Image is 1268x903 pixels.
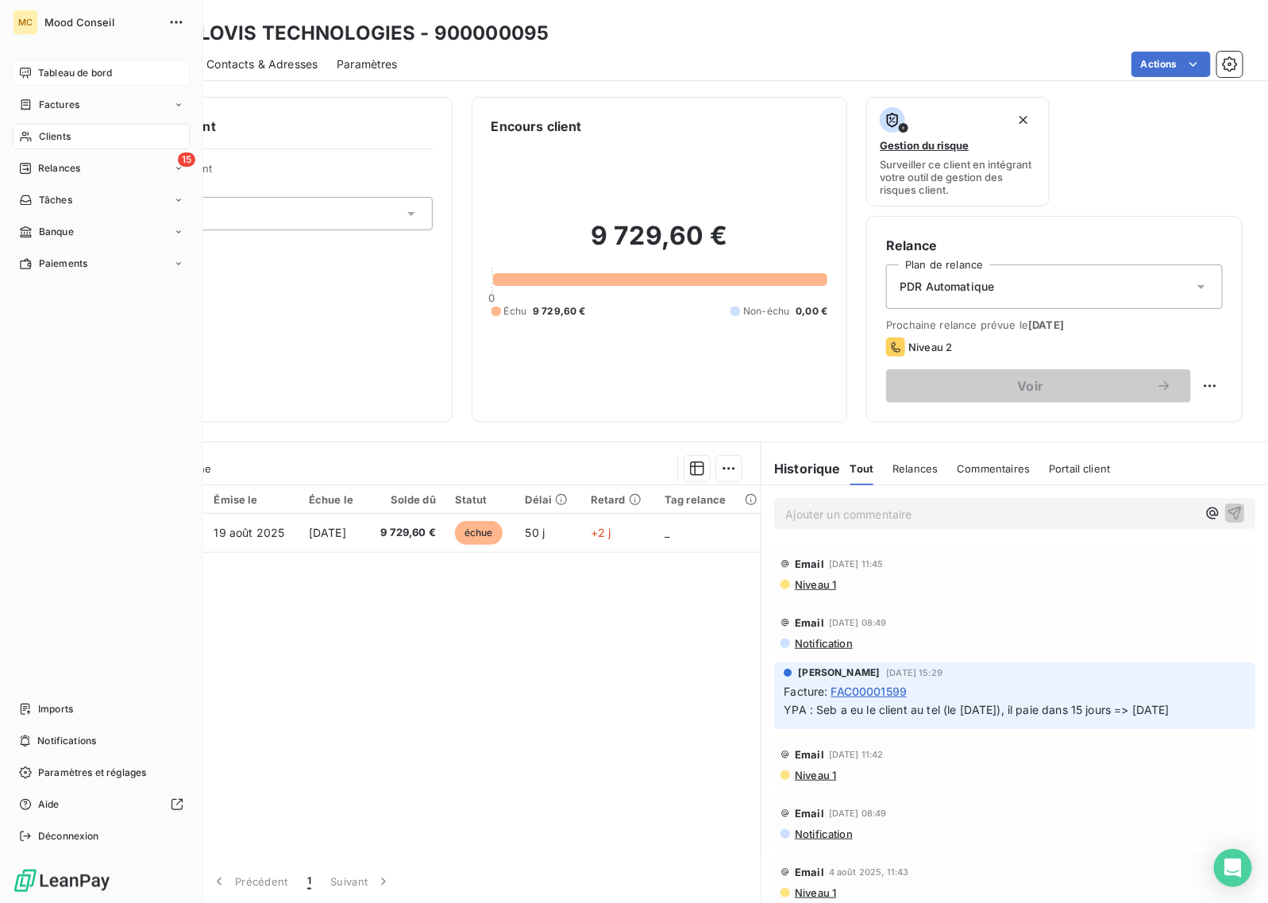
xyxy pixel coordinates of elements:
[795,558,824,570] span: Email
[376,493,436,506] div: Solde dû
[526,526,545,539] span: 50 j
[886,668,942,677] span: [DATE] 15:29
[880,158,1036,196] span: Surveiller ce client en intégrant votre outil de gestion des risques client.
[795,866,824,878] span: Email
[795,807,824,820] span: Email
[743,304,789,318] span: Non-échu
[38,797,60,812] span: Aide
[533,304,586,318] span: 9 729,60 €
[908,341,952,353] span: Niveau 2
[886,369,1191,403] button: Voir
[38,161,80,176] span: Relances
[44,16,159,29] span: Mood Conseil
[1214,849,1252,887] div: Open Intercom Messenger
[829,808,887,818] span: [DATE] 08:49
[958,462,1031,475] span: Commentaires
[829,867,909,877] span: 4 août 2025, 11:43
[214,493,289,506] div: Émise le
[13,868,111,893] img: Logo LeanPay
[202,865,298,898] button: Précédent
[38,829,99,843] span: Déconnexion
[829,559,884,569] span: [DATE] 11:45
[665,493,751,506] div: Tag relance
[39,225,74,239] span: Banque
[784,703,1169,716] span: YPA : Seb a eu le client au tel (le [DATE]), il paie dans 15 jours => [DATE]
[798,666,880,680] span: [PERSON_NAME]
[38,766,146,780] span: Paramètres et réglages
[298,865,321,898] button: 1
[829,750,884,759] span: [DATE] 11:42
[526,493,572,506] div: Délai
[489,291,495,304] span: 0
[140,19,549,48] h3: SAS CLOVIS TECHNOLOGIES - 900000095
[307,874,311,889] span: 1
[850,462,874,475] span: Tout
[761,459,841,478] h6: Historique
[13,792,190,817] a: Aide
[491,117,582,136] h6: Encours client
[491,220,828,268] h2: 9 729,60 €
[886,318,1223,331] span: Prochaine relance prévue le
[665,526,669,539] span: _
[214,526,284,539] span: 19 août 2025
[206,56,318,72] span: Contacts & Adresses
[1028,318,1064,331] span: [DATE]
[309,526,346,539] span: [DATE]
[829,618,887,627] span: [DATE] 08:49
[37,734,96,748] span: Notifications
[1049,462,1110,475] span: Portail client
[337,56,398,72] span: Paramètres
[793,769,836,781] span: Niveau 1
[831,683,907,700] span: FAC00001599
[793,886,836,899] span: Niveau 1
[309,493,357,506] div: Échue le
[591,493,646,506] div: Retard
[793,828,853,840] span: Notification
[591,526,611,539] span: +2 j
[905,380,1156,392] span: Voir
[321,865,401,898] button: Suivant
[376,525,436,541] span: 9 729,60 €
[793,578,836,591] span: Niveau 1
[784,683,827,700] span: Facture :
[455,493,507,506] div: Statut
[39,193,72,207] span: Tâches
[1131,52,1211,77] button: Actions
[795,748,824,761] span: Email
[793,637,853,650] span: Notification
[504,304,527,318] span: Échu
[900,279,994,295] span: PDR Automatique
[39,129,71,144] span: Clients
[13,10,38,35] div: MC
[795,616,824,629] span: Email
[39,257,87,271] span: Paiements
[39,98,79,112] span: Factures
[796,304,827,318] span: 0,00 €
[866,97,1050,206] button: Gestion du risqueSurveiller ce client en intégrant votre outil de gestion des risques client.
[455,521,503,545] span: échue
[178,152,195,167] span: 15
[128,162,433,184] span: Propriétés Client
[96,117,433,136] h6: Informations client
[38,66,112,80] span: Tableau de bord
[886,236,1223,255] h6: Relance
[892,462,938,475] span: Relances
[880,139,969,152] span: Gestion du risque
[38,702,73,716] span: Imports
